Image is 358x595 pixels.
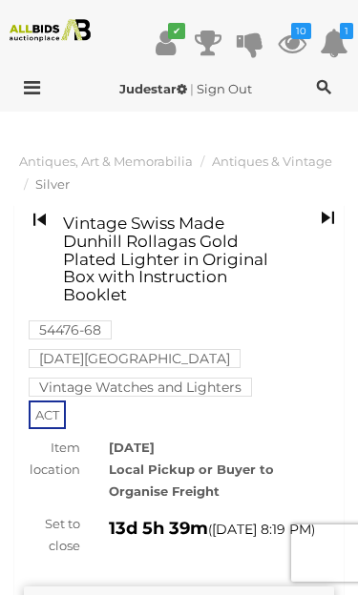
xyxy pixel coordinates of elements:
[10,437,95,482] div: Item location
[109,440,155,455] strong: [DATE]
[291,23,311,39] i: 10
[109,518,208,539] strong: 13d 5h 39m
[5,19,95,42] img: Allbids.com.au
[29,320,112,339] mark: 54476-68
[190,81,194,96] span: |
[119,81,190,96] a: Judestar
[212,521,311,538] span: [DATE] 8:19 PM
[168,23,185,39] i: ✔
[208,522,315,537] span: ( )
[29,380,252,395] a: Vintage Watches and Lighters
[197,81,252,96] a: Sign Out
[152,26,180,60] a: ✔
[19,154,193,169] a: Antiques, Art & Memorabilia
[29,378,252,397] mark: Vintage Watches and Lighters
[119,81,187,96] strong: Judestar
[340,23,353,39] i: 1
[320,26,348,60] a: 1
[29,400,66,429] span: ACT
[35,176,70,192] a: Silver
[63,215,285,303] h1: Vintage Swiss Made Dunhill Rollagas Gold Plated Lighter in Original Box with Instruction Booklet
[29,349,241,368] mark: [DATE][GEOGRAPHIC_DATA]
[278,26,306,60] a: 10
[10,513,95,558] div: Set to close
[109,462,274,499] strong: Local Pickup or Buyer to Organise Freight
[29,351,241,366] a: [DATE][GEOGRAPHIC_DATA]
[29,322,112,338] a: 54476-68
[212,154,332,169] a: Antiques & Vintage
